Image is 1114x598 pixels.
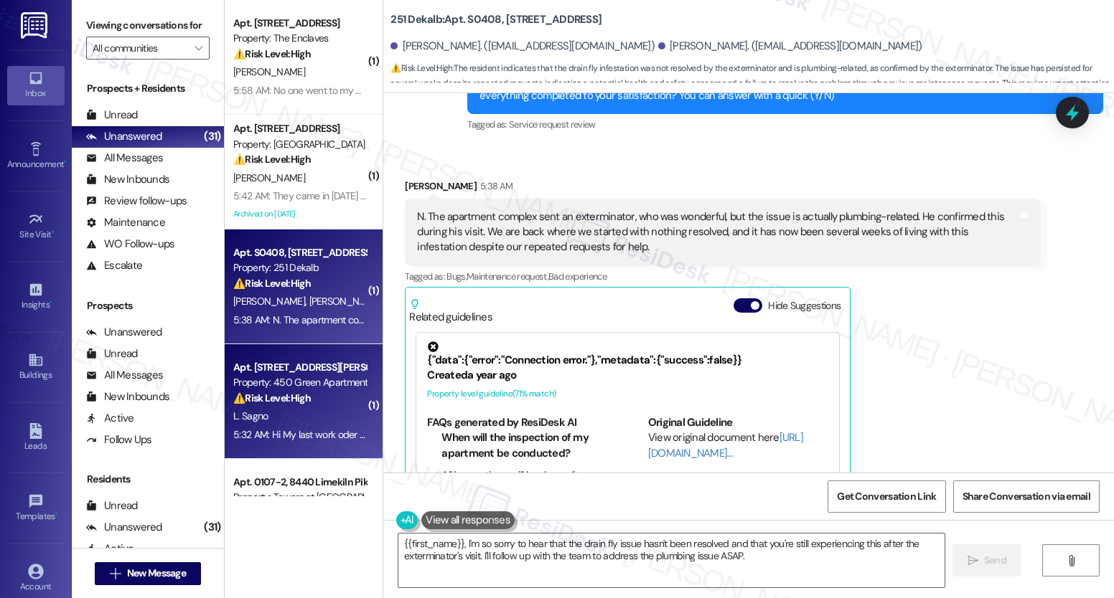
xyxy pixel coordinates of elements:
strong: ⚠️ Risk Level: High [233,391,311,404]
div: 5:32 AM: Hi My last work oder has not been completed yet [233,428,478,441]
div: Unanswered [86,520,162,535]
div: Unread [86,108,138,123]
div: (31) [200,125,224,148]
b: 251 Dekalb: Apt. S0408, [STREET_ADDRESS] [390,12,602,27]
i:  [968,555,978,566]
div: Prospects [72,298,224,313]
input: All communities [93,37,187,60]
li: All inspections will be done after you move out. This is the best way to view the apartment's fin... [441,468,607,514]
div: Residents [72,472,224,487]
span: Bugs , [446,270,467,283]
button: New Message [95,562,201,585]
span: • [64,157,66,167]
div: Property: The Enclaves [233,31,366,46]
div: All Messages [86,368,163,383]
div: Active [86,541,134,556]
span: [PERSON_NAME] [233,65,305,78]
a: [URL][DOMAIN_NAME]… [648,430,803,460]
button: Get Conversation Link [828,480,945,513]
div: N. The apartment complex sent an exterminator, who was wonderful, but the issue is actually plumb... [417,209,1018,255]
div: Property: 251 Dekalb [233,260,366,275]
div: [PERSON_NAME]. ([EMAIL_ADDRESS][DOMAIN_NAME]) [658,39,922,54]
div: Property: Towers at [GEOGRAPHIC_DATA] [233,490,366,505]
div: Apt. [STREET_ADDRESS] [233,16,366,31]
i:  [110,568,121,579]
div: {"data":{"error":"Connection error."},"metadata":{"success":false}} [427,341,828,368]
div: View original document here [648,430,828,461]
textarea: {{first_name}}, I'm so sorry to hear that the drain fly issue hasn't been resolved and that you'r... [398,533,945,587]
b: Original Guideline [648,415,733,429]
label: Hide Suggestions [768,298,841,313]
a: Account [7,559,65,598]
a: Leads [7,419,65,457]
div: Apt. 0107-2, 8440 Limekiln Pike [233,475,366,490]
div: (31) [200,516,224,538]
div: Follow Ups [86,432,152,447]
div: Apt. S0408, [STREET_ADDRESS] [233,245,366,260]
div: Unanswered [86,129,162,144]
b: FAQs generated by ResiDesk AI [427,415,576,429]
span: • [52,227,54,237]
span: [PERSON_NAME] [233,171,305,184]
button: Send [952,544,1022,576]
div: Tagged as: [467,114,1103,135]
span: [PERSON_NAME] [309,295,381,308]
span: Maintenance request , [467,270,548,283]
span: Get Conversation Link [837,489,936,504]
div: 5:58 AM: No one went to my unit to investigate or fix the issue. [233,84,492,97]
div: Archived on [DATE] [232,205,368,223]
strong: ⚠️ Risk Level: High [233,277,311,290]
div: Unread [86,346,138,361]
span: [PERSON_NAME] [233,295,309,308]
span: Bad experience [548,270,607,283]
span: : The resident indicates that the drain fly infestation was not resolved by the exterminator and ... [390,61,1114,92]
span: L. Sagno [233,409,268,422]
span: • [50,298,52,308]
span: Service request review [509,118,596,130]
i:  [1066,555,1077,566]
button: Share Conversation via email [953,480,1100,513]
div: Apt. [STREET_ADDRESS] [233,121,366,136]
a: Inbox [7,66,65,105]
a: Buildings [7,348,65,386]
div: Unanswered [86,325,162,340]
span: New Message [127,566,186,581]
div: Apt. [STREET_ADDRESS][PERSON_NAME] [233,360,366,375]
div: WO Follow-ups [86,237,174,252]
strong: ⚠️ Risk Level: High [233,153,311,166]
li: When will the inspection of my apartment be conducted? [441,430,607,461]
div: New Inbounds [86,172,169,187]
div: 5:38 AM [477,179,512,194]
div: Property: [GEOGRAPHIC_DATA] [233,137,366,152]
i:  [195,42,202,54]
div: Escalate [86,258,142,273]
div: Maintenance [86,215,165,230]
label: Viewing conversations for [86,14,210,37]
div: [PERSON_NAME]. ([EMAIL_ADDRESS][DOMAIN_NAME]) [390,39,655,54]
a: Templates • [7,489,65,528]
div: Review follow-ups [86,194,187,209]
span: Send [984,553,1006,568]
div: New Inbounds [86,389,169,404]
strong: ⚠️ Risk Level: High [233,47,311,60]
strong: ⚠️ Risk Level: High [390,62,452,74]
div: [PERSON_NAME] [405,179,1041,199]
img: ResiDesk Logo [21,12,50,39]
div: All Messages [86,151,163,166]
span: Share Conversation via email [963,489,1090,504]
div: Related guidelines [409,298,492,325]
div: Property level guideline ( 71 % match) [427,386,828,402]
div: Property: 450 Green Apartments [233,375,366,390]
span: • [55,509,57,519]
a: Site Visit • [7,207,65,246]
div: Tagged as: [405,266,1041,287]
div: Unread [86,498,138,513]
div: Prospects + Residents [72,81,224,96]
div: Created a year ago [427,368,828,383]
a: Insights • [7,277,65,316]
div: Active [86,411,134,426]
